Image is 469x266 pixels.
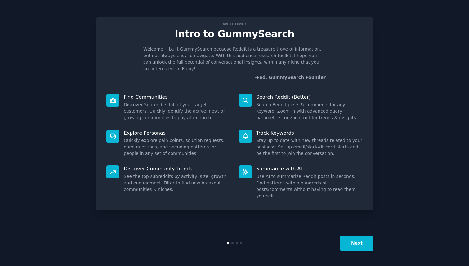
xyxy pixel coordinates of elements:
p: Explore Personas [124,130,230,136]
dd: Use AI to summarize Reddit posts in seconds. Find patterns within hundreds of posts/comments with... [256,173,363,199]
p: Discover Community Trends [124,165,230,172]
dd: Stay up to date with new threads related to your business. Set up email/slack/discord alerts and ... [256,137,363,157]
button: Next [340,236,373,251]
dd: Discover Subreddits full of your target customers. Quickly identify the active, new, or growing c... [124,101,230,121]
div: - [255,74,326,81]
p: Welcome! I built GummySearch because Reddit is a treasure trove of information, but not always ea... [143,46,326,72]
span: Welcome! [222,21,247,27]
p: Intro to GummySearch [102,29,367,39]
p: Track Keywords [256,130,363,136]
p: Find Communities [124,94,230,100]
dd: Quickly explore pain points, solution requests, open questions, and spending patterns for people ... [124,137,230,157]
p: Summarize with AI [256,165,363,172]
a: Fed, GummySearch Founder [257,75,326,80]
dd: Search Reddit posts & comments for any keyword. Zoom in with advanced query parameters, or zoom o... [256,101,363,121]
dd: See the top subreddits by activity, size, growth, and engagement. Filter to find new breakout com... [124,173,230,193]
p: Search Reddit (Better) [256,94,363,100]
